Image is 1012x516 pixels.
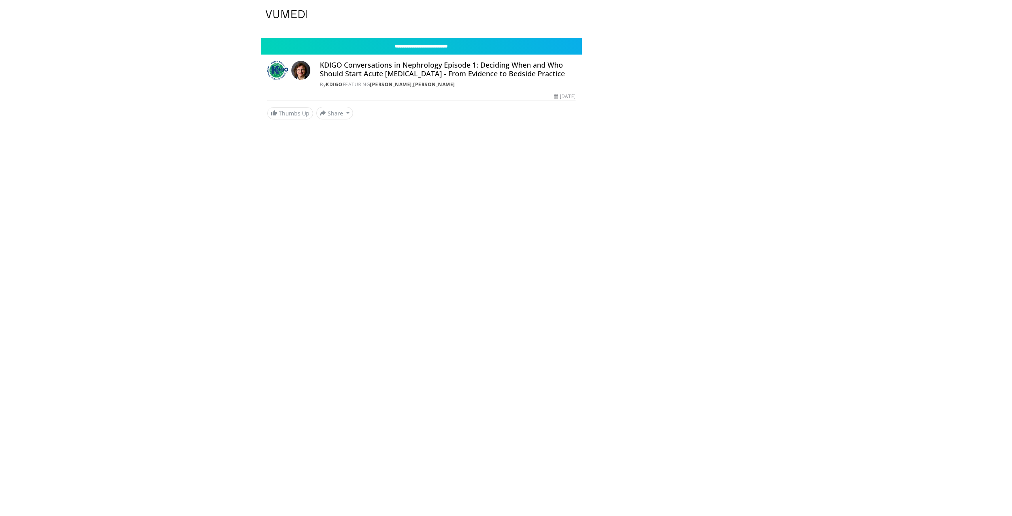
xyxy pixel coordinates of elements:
div: [DATE] [554,93,575,100]
h4: KDIGO Conversations in Nephrology Episode 1: Deciding When and Who Should Start Acute [MEDICAL_DA... [320,61,575,78]
div: By FEATURING , [320,81,575,88]
img: VuMedi Logo [266,10,308,18]
a: KDIGO [326,81,343,88]
button: Share [316,107,353,119]
a: [PERSON_NAME] [370,81,412,88]
a: [PERSON_NAME] [413,81,455,88]
img: Avatar [291,61,310,80]
a: Thumbs Up [267,107,313,119]
img: KDIGO [267,61,288,80]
